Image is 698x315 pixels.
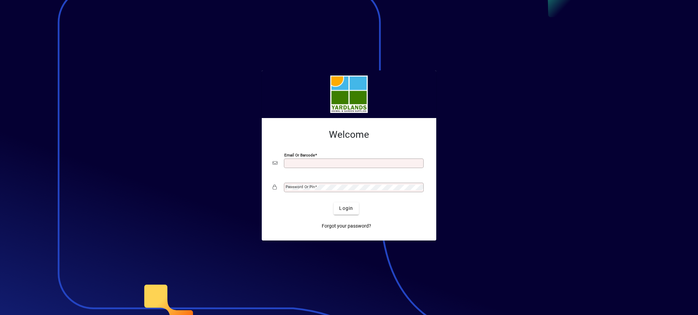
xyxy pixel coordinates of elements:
[322,222,371,230] span: Forgot your password?
[284,152,315,157] mat-label: Email or Barcode
[319,220,374,232] a: Forgot your password?
[273,129,425,140] h2: Welcome
[339,205,353,212] span: Login
[286,184,315,189] mat-label: Password or Pin
[334,202,359,215] button: Login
